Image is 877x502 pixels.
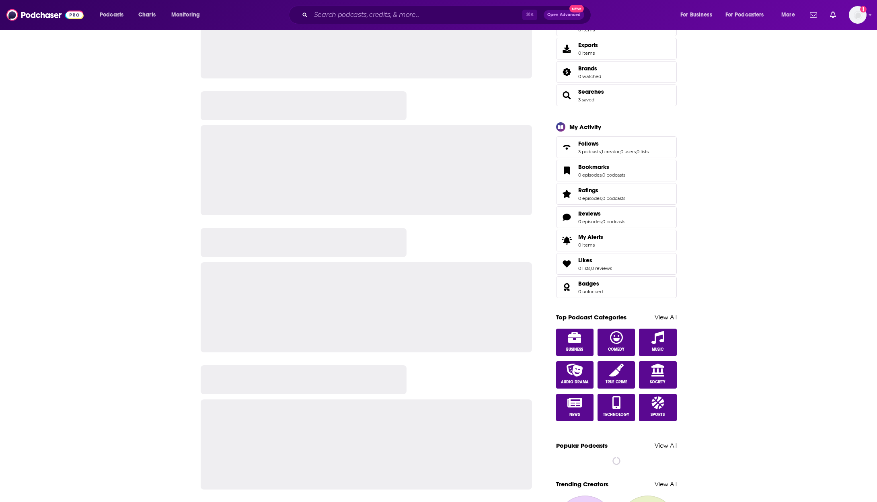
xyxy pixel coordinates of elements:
span: Follows [578,140,599,147]
span: Ratings [578,187,598,194]
span: , [590,265,591,271]
svg: Add a profile image [860,6,867,12]
a: 0 episodes [578,219,602,224]
a: Show notifications dropdown [807,8,820,22]
a: Sports [639,394,677,421]
button: Show profile menu [849,6,867,24]
a: 0 reviews [591,265,612,271]
a: 0 lists [637,149,649,154]
span: Business [566,347,583,352]
a: 1 creator [602,149,620,154]
span: My Alerts [578,233,603,241]
span: Brands [556,61,677,83]
a: Popular Podcasts [556,442,608,449]
span: Badges [556,276,677,298]
span: 0 items [578,27,595,33]
a: 0 podcasts [602,172,625,178]
span: Open Advanced [547,13,581,17]
span: Charts [138,9,156,21]
a: 3 saved [578,97,594,103]
span: 0 items [578,50,598,56]
span: For Business [680,9,712,21]
span: Searches [556,84,677,106]
a: Charts [133,8,160,21]
a: Audio Drama [556,361,594,389]
span: Brands [578,65,597,72]
span: Likes [556,253,677,275]
a: True Crime [598,361,635,389]
a: Follows [559,142,575,153]
button: open menu [720,8,776,21]
a: Searches [578,88,604,95]
a: 3 podcasts [578,149,601,154]
button: open menu [675,8,722,21]
span: News [569,412,580,417]
span: Ratings [556,183,677,205]
a: Top Podcast Categories [556,313,626,321]
a: View All [655,480,677,488]
span: Exports [578,41,598,49]
span: Follows [556,136,677,158]
a: Badges [559,282,575,293]
a: Reviews [578,210,625,217]
span: For Podcasters [725,9,764,21]
span: New [569,5,584,12]
a: Badges [578,280,603,287]
a: Reviews [559,212,575,223]
span: Monitoring [171,9,200,21]
a: My Alerts [556,230,677,251]
input: Search podcasts, credits, & more... [311,8,522,21]
span: Audio Drama [561,380,589,385]
span: Sports [651,412,665,417]
a: View All [655,442,677,449]
a: 0 users [620,149,636,154]
a: 0 podcasts [602,195,625,201]
a: 0 episodes [578,195,602,201]
div: Search podcasts, credits, & more... [296,6,599,24]
a: Technology [598,394,635,421]
span: Reviews [556,206,677,228]
a: View All [655,313,677,321]
span: More [781,9,795,21]
a: Likes [578,257,612,264]
span: Podcasts [100,9,123,21]
div: My Activity [569,123,601,131]
a: Trending Creators [556,480,608,488]
a: Music [639,329,677,356]
button: open menu [166,8,210,21]
img: Podchaser - Follow, Share and Rate Podcasts [6,7,84,23]
span: Technology [603,412,629,417]
button: open menu [94,8,134,21]
a: Show notifications dropdown [827,8,839,22]
span: My Alerts [559,235,575,246]
span: , [602,172,602,178]
span: Likes [578,257,592,264]
span: Badges [578,280,599,287]
span: Bookmarks [578,163,609,171]
span: True Crime [606,380,627,385]
span: ⌘ K [522,10,537,20]
span: Bookmarks [556,160,677,181]
a: 0 lists [578,265,590,271]
a: Follows [578,140,649,147]
a: Comedy [598,329,635,356]
span: 0 items [578,242,603,248]
a: Bookmarks [559,165,575,176]
a: News [556,394,594,421]
a: Ratings [578,187,625,194]
a: 0 episodes [578,172,602,178]
a: 0 unlocked [578,289,603,294]
span: , [602,219,602,224]
span: Comedy [608,347,624,352]
a: 0 podcasts [602,219,625,224]
a: Exports [556,38,677,60]
span: Music [652,347,663,352]
span: Exports [559,43,575,54]
a: Business [556,329,594,356]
